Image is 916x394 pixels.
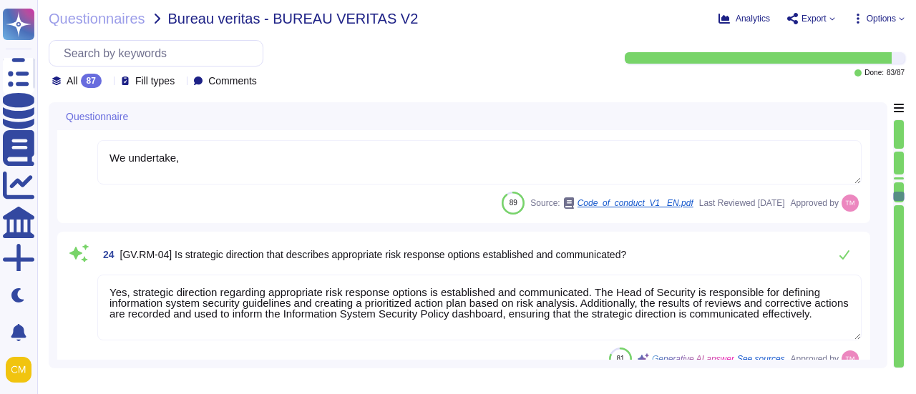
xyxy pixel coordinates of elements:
[67,76,78,86] span: All
[867,14,896,23] span: Options
[66,112,128,122] span: Questionnaire
[49,11,145,26] span: Questionnaires
[616,355,624,363] span: 81
[791,199,839,207] span: Approved by
[135,76,175,86] span: Fill types
[864,69,884,77] span: Done:
[97,140,862,184] textarea: We undertake,
[887,69,905,77] span: 83 / 87
[97,275,862,340] textarea: Yes, strategic direction regarding appropriate risk response options is established and communica...
[736,14,770,23] span: Analytics
[699,199,785,207] span: Last Reviewed [DATE]
[168,11,419,26] span: Bureau veritas - BUREAU VERITAS V2
[652,355,734,363] span: Generative AI answer
[737,355,785,363] span: See sources
[842,350,859,368] img: user
[97,250,114,260] span: 24
[530,197,693,209] span: Source:
[3,354,42,385] button: user
[791,355,839,363] span: Approved by
[718,13,770,24] button: Analytics
[510,199,517,207] span: 89
[120,249,627,260] span: [GV.RM-04] Is strategic direction that describes appropriate risk response options established an...
[842,194,859,212] img: user
[81,74,102,88] div: 87
[578,199,693,207] span: Code_of_conduct_V1 _EN.pdf
[801,14,827,23] span: Export
[6,357,31,383] img: user
[57,41,263,66] input: Search by keywords
[208,76,257,86] span: Comments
